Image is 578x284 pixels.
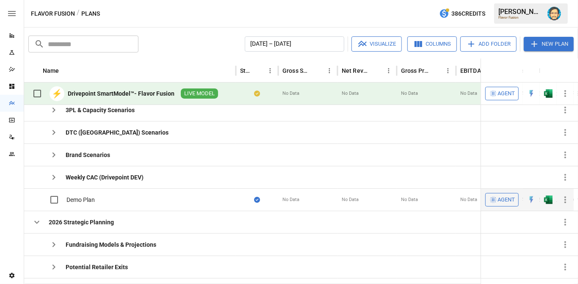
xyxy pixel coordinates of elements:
[342,196,359,203] span: No Data
[342,90,359,97] span: No Data
[342,67,370,74] div: Net Revenue
[527,196,536,204] div: Open in Quick Edit
[401,67,429,74] div: Gross Profit
[252,65,264,77] button: Sort
[498,195,515,205] span: Agent
[77,8,80,19] div: /
[442,65,454,77] button: Gross Profit column menu
[254,89,260,98] div: Your plan has changes in Excel that are not reflected in the Drivepoint Data Warehouse, select "S...
[31,8,75,19] button: Flavor Fusion
[485,193,519,207] button: Agent
[430,65,442,77] button: Sort
[282,67,311,74] div: Gross Sales
[254,196,260,204] div: Sync complete
[544,196,553,204] img: excel-icon.76473adf.svg
[282,90,299,97] span: No Data
[524,37,574,51] button: New Plan
[49,218,114,226] div: 2026 Strategic Planning
[436,6,489,22] button: 386Credits
[498,89,515,99] span: Agent
[66,128,169,137] div: DTC ([GEOGRAPHIC_DATA]) Scenarios
[544,196,553,204] div: Open in Excel
[240,67,252,74] div: Status
[50,86,64,101] div: ⚡
[312,65,324,77] button: Sort
[66,196,95,204] div: Demo Plan
[324,65,335,77] button: Gross Sales column menu
[371,65,383,77] button: Sort
[498,8,542,16] div: [PERSON_NAME]
[544,89,553,98] div: Open in Excel
[351,36,402,52] button: Visualize
[407,36,457,52] button: Columns
[498,16,542,19] div: Flavor Fusion
[485,87,519,100] button: Agent
[245,36,344,52] button: [DATE] – [DATE]
[460,196,477,203] span: No Data
[181,90,218,98] span: LIVE MODEL
[548,7,561,20] img: Dana Basken
[68,89,174,98] div: Drivepoint SmartModel™- Flavor Fusion
[460,36,517,52] button: Add Folder
[401,90,418,97] span: No Data
[460,67,481,74] div: EBITDA
[60,65,72,77] button: Sort
[66,106,135,114] div: 3PL & Capacity Scenarios
[66,151,110,159] div: Brand Scenarios
[43,67,59,74] div: Name
[264,65,276,77] button: Status column menu
[66,240,156,249] div: Fundraising Models & Projections
[66,263,128,271] div: Potential Retailer Exits
[562,65,574,77] button: Sort
[460,90,477,97] span: No Data
[527,89,536,98] div: Open in Quick Edit
[527,89,536,98] img: quick-edit-flash.b8aec18c.svg
[527,196,536,204] img: quick-edit-flash.b8aec18c.svg
[544,89,553,98] img: excel-icon.76473adf.svg
[542,2,566,25] button: Dana Basken
[401,196,418,203] span: No Data
[451,8,485,19] span: 386 Credits
[282,196,299,203] span: No Data
[66,173,144,182] div: Weekly CAC (Drivepoint DEV)
[383,65,395,77] button: Net Revenue column menu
